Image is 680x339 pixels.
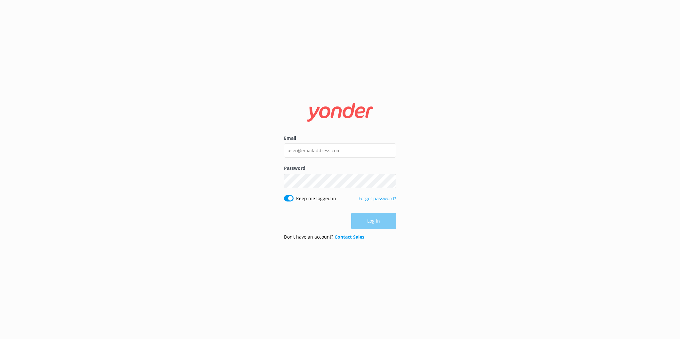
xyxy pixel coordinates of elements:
[284,233,364,240] p: Don’t have an account?
[284,135,396,142] label: Email
[284,165,396,172] label: Password
[284,143,396,158] input: user@emailaddress.com
[359,195,396,201] a: Forgot password?
[383,174,396,187] button: Show password
[335,234,364,240] a: Contact Sales
[296,195,336,202] label: Keep me logged in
